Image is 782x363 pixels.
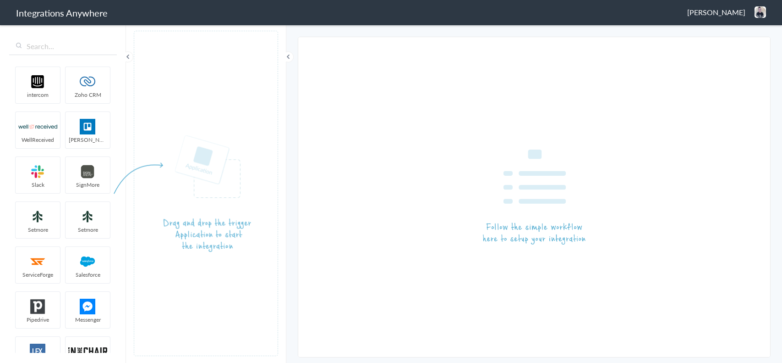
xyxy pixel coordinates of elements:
[18,299,57,314] img: pipedrive.png
[16,136,60,144] span: WellReceived
[16,91,60,99] span: intercom
[687,7,745,17] span: [PERSON_NAME]
[483,150,585,245] img: instruction-workflow.png
[66,226,110,234] span: Setmore
[18,119,57,134] img: wr-logo.svg
[16,226,60,234] span: Setmore
[114,135,251,252] img: instruction-trigger.png
[68,299,107,314] img: FBM.png
[68,344,107,359] img: inch-logo.svg
[16,316,60,324] span: Pipedrive
[66,136,110,144] span: [PERSON_NAME]
[9,38,117,55] input: Search...
[18,254,57,269] img: serviceforge-icon.png
[68,74,107,89] img: zoho-logo.svg
[18,74,57,89] img: intercom-logo.svg
[755,6,766,18] img: copy-1-7-trees-planted-profile-frame-template.png
[68,119,107,134] img: trello.png
[68,164,107,179] img: signmore-logo.png
[16,181,60,189] span: Slack
[68,254,107,269] img: salesforce-logo.svg
[66,91,110,99] span: Zoho CRM
[66,181,110,189] span: SignMore
[16,6,108,19] h1: Integrations Anywhere
[18,164,57,179] img: slack-logo.svg
[18,209,57,224] img: setmoreNew.jpg
[18,344,57,359] img: lex-app-logo.svg
[16,271,60,279] span: ServiceForge
[66,316,110,324] span: Messenger
[66,271,110,279] span: Salesforce
[68,209,107,224] img: setmoreNew.jpg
